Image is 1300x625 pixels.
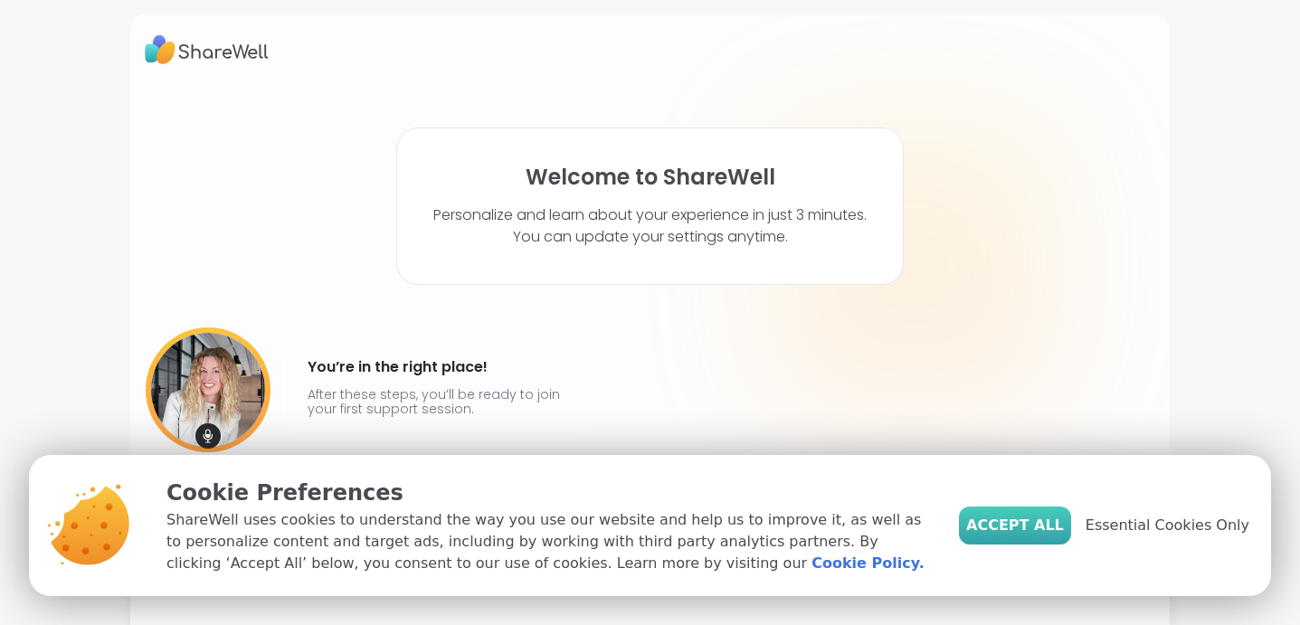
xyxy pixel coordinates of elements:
[146,327,270,452] img: User image
[166,477,930,509] p: Cookie Preferences
[966,515,1064,536] span: Accept All
[811,553,924,574] a: Cookie Policy.
[1086,515,1249,536] span: Essential Cookies Only
[433,204,867,248] p: Personalize and learn about your experience in just 3 minutes. You can update your settings anytime.
[959,507,1071,545] button: Accept All
[526,165,775,190] h1: Welcome to ShareWell
[308,353,568,382] h4: You’re in the right place!
[195,423,221,449] img: mic icon
[308,387,568,416] p: After these steps, you’ll be ready to join your first support session.
[166,509,930,574] p: ShareWell uses cookies to understand the way you use our website and help us to improve it, as we...
[145,29,269,71] img: ShareWell Logo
